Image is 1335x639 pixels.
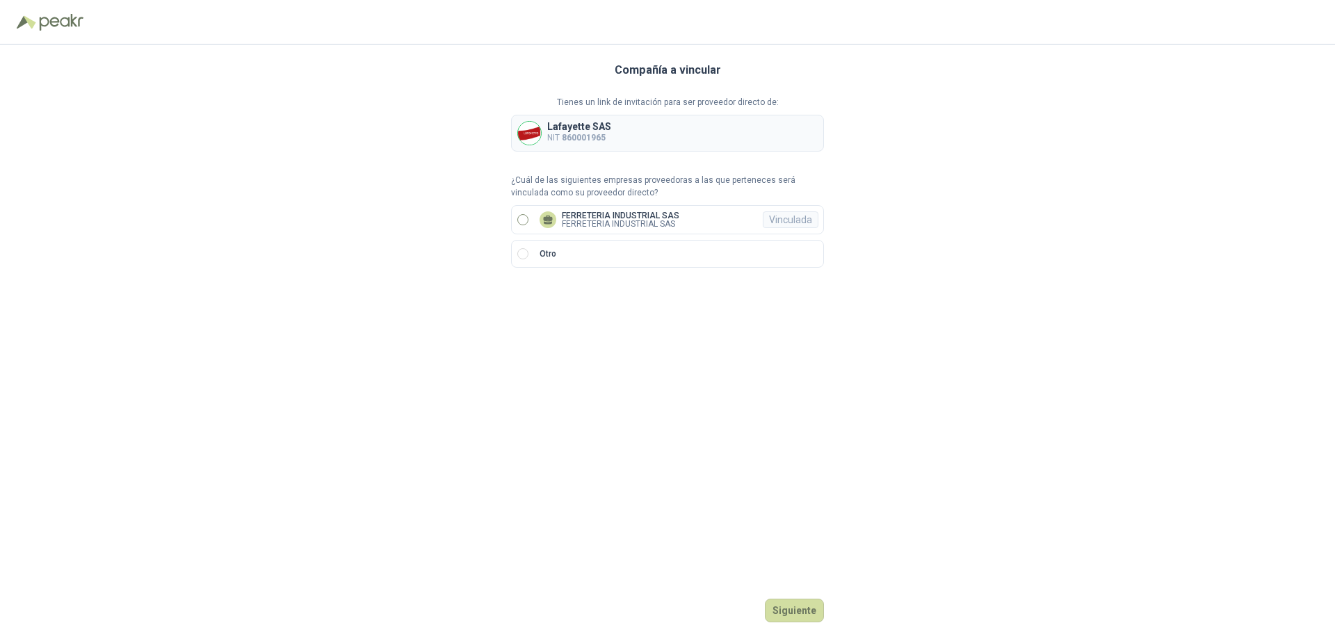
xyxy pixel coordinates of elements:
[615,61,721,79] h3: Compañía a vincular
[562,133,606,143] b: 860001965
[763,211,818,228] div: Vinculada
[765,599,824,622] button: Siguiente
[547,131,611,145] p: NIT
[39,14,83,31] img: Peakr
[562,211,679,220] p: FERRETERIA INDUSTRIAL SAS
[540,248,556,261] p: Otro
[547,122,611,131] p: Lafayette SAS
[17,15,36,29] img: Logo
[518,122,541,145] img: Company Logo
[511,174,824,200] p: ¿Cuál de las siguientes empresas proveedoras a las que perteneces será vinculada como su proveedo...
[562,220,679,228] p: FERRETERIA INDUSTRIAL SAS
[511,96,824,109] p: Tienes un link de invitación para ser proveedor directo de:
